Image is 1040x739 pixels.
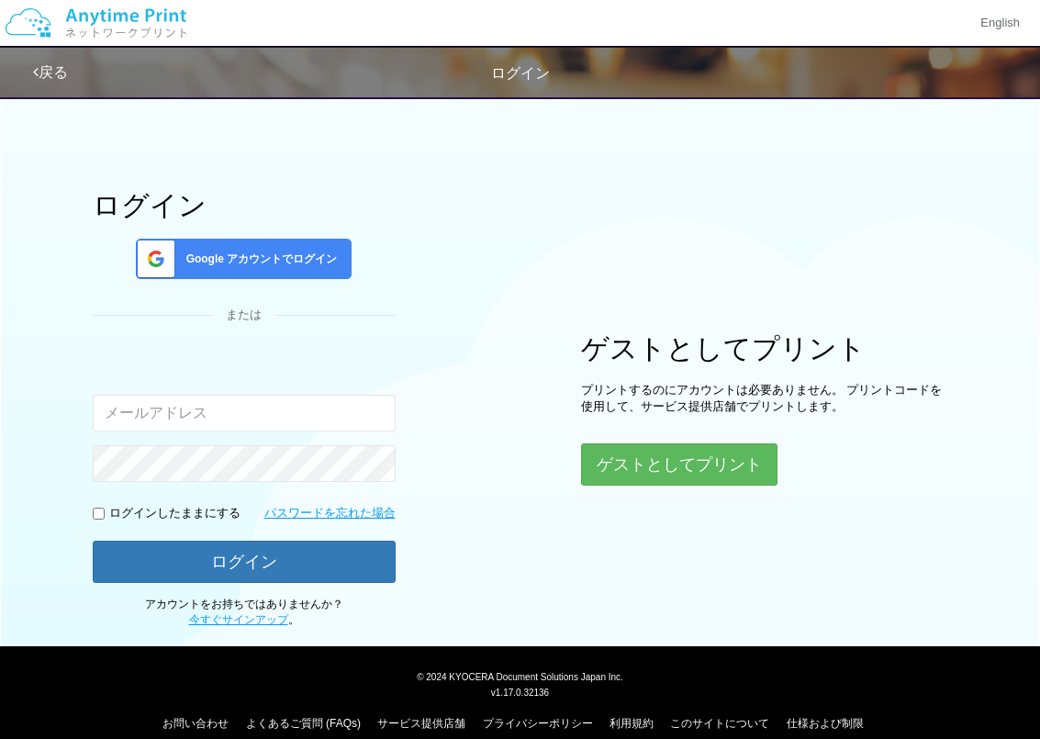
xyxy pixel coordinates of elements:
[581,382,948,416] p: プリントするのにアカウントは必要ありません。 プリントコードを使用して、サービス提供店舗でプリントします。
[93,597,396,628] p: アカウントをお持ちではありませんか？
[162,717,229,730] a: お問い合わせ
[670,717,769,730] a: このサイトについて
[189,613,288,626] a: 今すぐサインアップ
[246,717,361,730] a: よくあるご質問 (FAQs)
[787,717,864,730] a: 仕様および制限
[189,613,299,626] span: 。
[377,717,465,730] a: サービス提供店舗
[609,717,654,730] a: 利用規約
[491,65,550,81] span: ログイン
[109,505,240,522] p: ログインしたままにする
[581,443,777,486] button: ゲストとしてプリント
[483,717,593,730] a: プライバシーポリシー
[93,307,396,324] div: または
[93,395,396,431] input: メールアドレス
[581,333,948,364] h1: ゲストとしてプリント
[93,541,396,583] button: ログイン
[417,670,623,682] span: © 2024 KYOCERA Document Solutions Japan Inc.
[491,687,549,698] span: v1.17.0.32136
[179,252,338,267] span: Google アカウントでログイン
[264,505,396,522] a: パスワードを忘れた場合
[33,64,68,80] a: 戻る
[93,190,396,220] h1: ログイン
